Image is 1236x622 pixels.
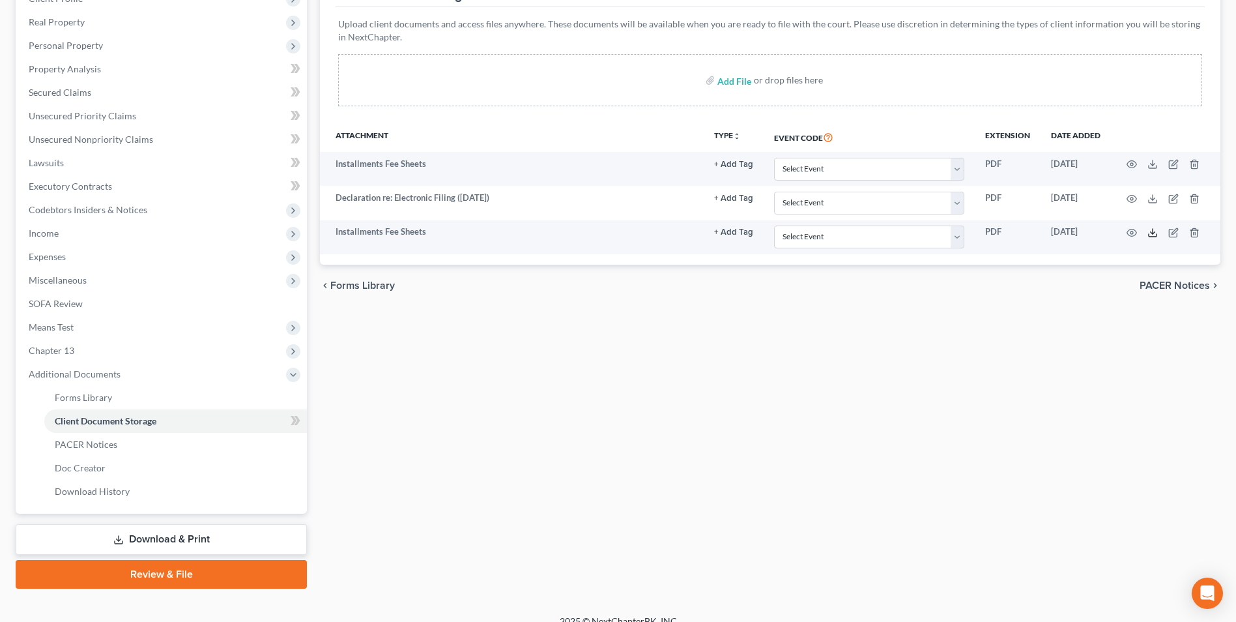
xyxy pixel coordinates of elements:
[16,524,307,555] a: Download & Print
[55,392,112,403] span: Forms Library
[733,132,741,140] i: unfold_more
[714,160,753,169] button: + Add Tag
[44,386,307,409] a: Forms Library
[975,152,1041,186] td: PDF
[320,220,704,254] td: Installments Fee Sheets
[754,74,823,87] div: or drop files here
[330,280,395,291] span: Forms Library
[16,560,307,589] a: Review & File
[29,321,74,333] span: Means Test
[975,186,1041,220] td: PDF
[44,409,307,433] a: Client Document Storage
[29,274,87,286] span: Miscellaneous
[44,433,307,456] a: PACER Notices
[1041,152,1111,186] td: [DATE]
[18,151,307,175] a: Lawsuits
[714,226,753,238] a: + Add Tag
[975,220,1041,254] td: PDF
[975,122,1041,152] th: Extension
[29,110,136,121] span: Unsecured Priority Claims
[29,368,121,379] span: Additional Documents
[1041,122,1111,152] th: Date added
[1140,280,1220,291] button: PACER Notices chevron_right
[714,132,741,140] button: TYPEunfold_more
[18,292,307,316] a: SOFA Review
[29,204,147,215] span: Codebtors Insiders & Notices
[29,228,59,239] span: Income
[1210,280,1220,291] i: chevron_right
[29,134,153,145] span: Unsecured Nonpriority Claims
[55,462,106,473] span: Doc Creator
[320,280,330,291] i: chevron_left
[1192,578,1223,609] div: Open Intercom Messenger
[1140,280,1210,291] span: PACER Notices
[1041,220,1111,254] td: [DATE]
[714,158,753,170] a: + Add Tag
[18,81,307,104] a: Secured Claims
[18,57,307,81] a: Property Analysis
[18,104,307,128] a: Unsecured Priority Claims
[338,18,1202,44] p: Upload client documents and access files anywhere. These documents will be available when you are...
[29,157,64,168] span: Lawsuits
[18,175,307,198] a: Executory Contracts
[320,186,704,220] td: Declaration re: Electronic Filing ([DATE])
[29,40,103,51] span: Personal Property
[1041,186,1111,220] td: [DATE]
[714,228,753,237] button: + Add Tag
[55,439,117,450] span: PACER Notices
[29,251,66,262] span: Expenses
[764,122,975,152] th: Event Code
[714,192,753,204] a: + Add Tag
[320,122,704,152] th: Attachment
[29,345,74,356] span: Chapter 13
[55,486,130,497] span: Download History
[320,280,395,291] button: chevron_left Forms Library
[44,456,307,480] a: Doc Creator
[29,16,85,27] span: Real Property
[44,480,307,503] a: Download History
[320,152,704,186] td: Installments Fee Sheets
[55,415,156,426] span: Client Document Storage
[714,194,753,203] button: + Add Tag
[29,181,112,192] span: Executory Contracts
[29,298,83,309] span: SOFA Review
[18,128,307,151] a: Unsecured Nonpriority Claims
[29,87,91,98] span: Secured Claims
[29,63,101,74] span: Property Analysis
